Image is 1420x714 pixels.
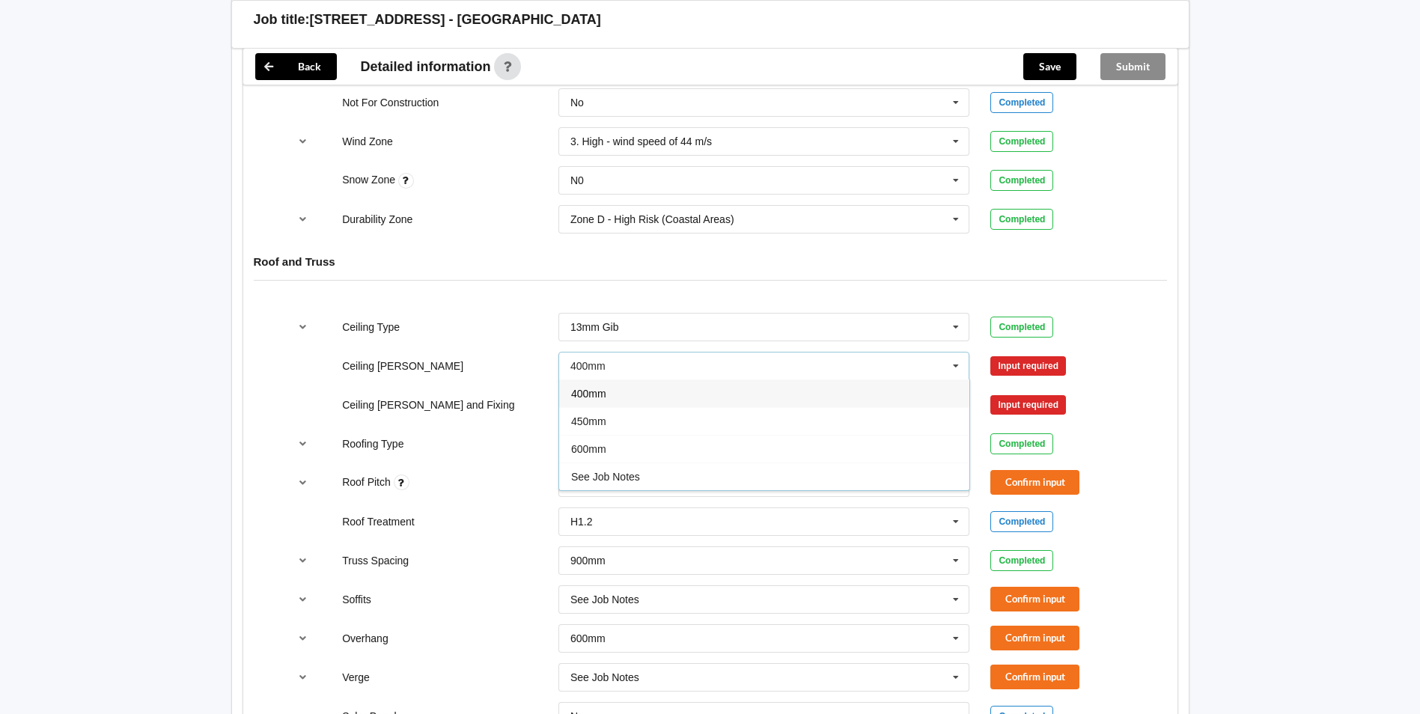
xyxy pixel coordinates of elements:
div: No [570,97,584,108]
button: reference-toggle [288,128,317,155]
button: Confirm input [990,626,1079,650]
label: Ceiling [PERSON_NAME] and Fixing [342,399,514,411]
label: Wind Zone [342,135,393,147]
label: Roof Pitch [342,476,393,488]
span: 600mm [571,443,606,455]
button: Confirm input [990,587,1079,611]
label: Roof Treatment [342,516,415,528]
div: Completed [990,511,1053,532]
span: 450mm [571,415,606,427]
div: Completed [990,317,1053,338]
div: Zone D - High Risk (Coastal Areas) [570,214,734,225]
button: Back [255,53,337,80]
div: 3. High - wind speed of 44 m/s [570,136,712,147]
button: reference-toggle [288,206,317,233]
label: Not For Construction [342,97,439,109]
div: Completed [990,550,1053,571]
button: reference-toggle [288,664,317,691]
div: N0 [570,175,584,186]
label: Truss Spacing [342,555,409,567]
span: Detailed information [361,60,491,73]
div: Completed [990,92,1053,113]
button: reference-toggle [288,469,317,496]
div: Completed [990,131,1053,152]
div: See Job Notes [570,672,639,683]
div: See Job Notes [570,594,639,605]
button: Save [1023,53,1076,80]
div: Completed [990,170,1053,191]
button: Confirm input [990,470,1079,495]
div: Completed [990,433,1053,454]
h3: [STREET_ADDRESS] - [GEOGRAPHIC_DATA] [310,11,601,28]
h3: Job title: [254,11,310,28]
span: 400mm [571,388,606,400]
button: reference-toggle [288,625,317,652]
div: 900mm [570,555,606,566]
button: reference-toggle [288,547,317,574]
button: reference-toggle [288,586,317,613]
h4: Roof and Truss [254,254,1167,269]
label: Snow Zone [342,174,398,186]
label: Soffits [342,594,371,605]
button: reference-toggle [288,430,317,457]
div: H1.2 [570,516,593,527]
span: See Job Notes [571,471,640,483]
div: Input required [990,356,1066,376]
label: Durability Zone [342,213,412,225]
button: Confirm input [990,665,1079,689]
label: Overhang [342,632,388,644]
div: 600mm [570,633,606,644]
button: reference-toggle [288,314,317,341]
label: Ceiling [PERSON_NAME] [342,360,463,372]
label: Ceiling Type [342,321,400,333]
label: Roofing Type [342,438,403,450]
label: Verge [342,671,370,683]
div: Completed [990,209,1053,230]
div: 13mm Gib [570,322,619,332]
div: Input required [990,395,1066,415]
